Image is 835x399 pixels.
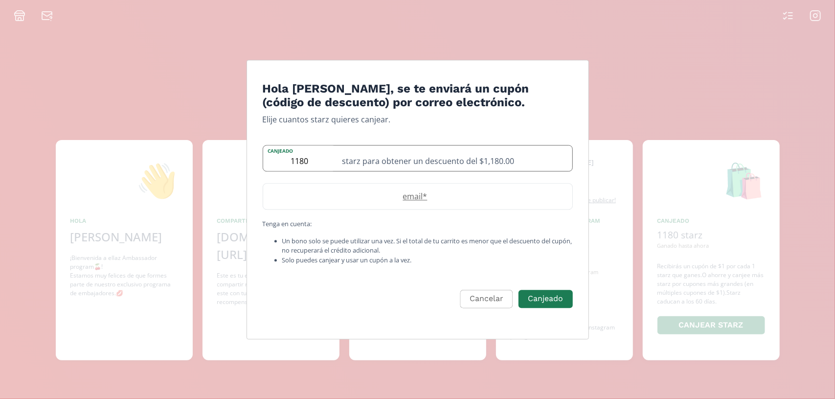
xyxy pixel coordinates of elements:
[263,220,573,229] p: Tenga en cuenta:
[263,146,337,155] label: Canjeado
[263,82,573,110] h4: Hola [PERSON_NAME], se te enviará un cupón (código de descuento) por correo electrónico.
[337,146,572,171] div: starz para obtener un descuento del $1,180.00
[460,290,513,308] button: Cancelar
[282,237,573,256] li: Un bono solo se puede utilizar una vez. Si el total de tu carrito es menor que el descuento del c...
[247,60,589,339] div: Edit Program
[519,290,572,308] button: Canjeado
[263,114,573,126] p: Elije cuantos starz quieres canjear.
[282,256,573,265] li: Solo puedes canjear y usar un cupón a la vez.
[263,191,563,203] label: email *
